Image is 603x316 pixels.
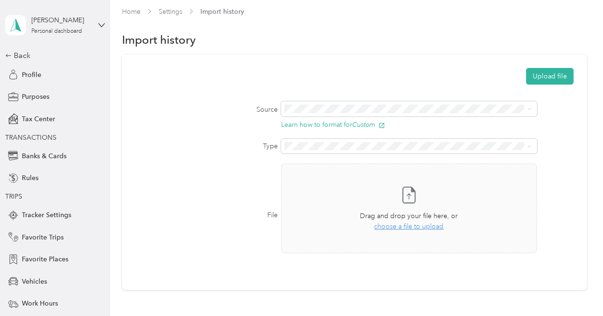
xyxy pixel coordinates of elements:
[22,254,68,264] span: Favorite Places
[200,7,244,17] span: Import history
[122,8,141,16] a: Home
[22,151,66,161] span: Banks & Cards
[122,35,196,45] h1: Import history
[5,134,57,142] span: TRANSACTIONS
[31,15,91,25] div: [PERSON_NAME]
[526,68,574,85] button: Upload file
[5,192,22,201] span: TRIPS
[22,114,55,124] span: Tax Center
[159,8,182,16] a: Settings
[360,212,458,220] span: Drag and drop your file here, or
[31,29,82,34] div: Personal dashboard
[135,105,278,115] label: Source
[22,298,58,308] span: Work Hours
[22,173,38,183] span: Rules
[550,263,603,316] iframe: Everlance-gr Chat Button Frame
[135,141,278,151] label: Type
[282,164,536,253] span: Drag and drop your file here, orchoose a file to upload
[22,92,49,102] span: Purposes
[352,121,375,128] i: Custom
[22,70,41,80] span: Profile
[281,121,385,129] button: Learn how to format forCustom
[22,277,47,287] span: Vehicles
[22,210,71,220] span: Tracker Settings
[374,222,443,230] span: choose a file to upload
[135,210,278,220] label: File
[22,232,64,242] span: Favorite Trips
[5,50,100,61] div: Back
